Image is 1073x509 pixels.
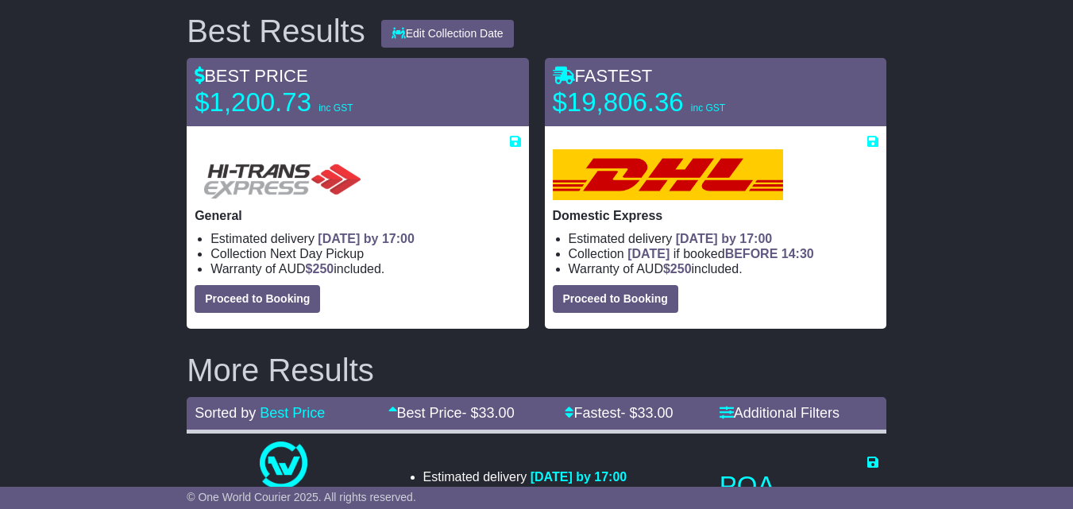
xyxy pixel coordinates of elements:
span: - $ [462,405,515,421]
span: BEST PRICE [195,66,307,86]
span: [DATE] by 17:00 [318,232,415,245]
a: Fastest- $33.00 [565,405,673,421]
p: POA [720,470,878,502]
button: Edit Collection Date [381,20,514,48]
span: inc GST [691,102,725,114]
li: Estimated delivery [423,469,627,484]
span: Sorted by [195,405,256,421]
p: Domestic Express [553,208,878,223]
a: Best Price- $33.00 [388,405,515,421]
li: Collection [423,484,627,499]
li: Estimated delivery [210,231,520,246]
span: 33.00 [479,405,515,421]
span: Next Day Pickup [270,247,364,260]
h2: More Results [187,353,886,388]
span: if booked [627,247,813,260]
span: 250 [313,262,334,276]
li: Collection [210,246,520,261]
li: Collection [569,246,878,261]
img: DHL: Domestic Express [553,149,783,200]
a: Best Price [260,405,325,421]
div: Best Results [179,13,373,48]
span: BEFORE [725,247,778,260]
button: Proceed to Booking [195,285,320,313]
span: 250 [670,262,692,276]
span: © One World Courier 2025. All rights reserved. [187,491,416,503]
span: 33.00 [638,405,674,421]
span: $ [663,262,692,276]
span: [DATE] by 17:00 [676,232,773,245]
span: [DATE] [627,247,670,260]
p: General [195,208,520,223]
img: One World Courier: Same Day Nationwide(quotes take 0.5-1 hour) [260,442,307,489]
img: HiTrans (Machship): General [195,149,368,200]
span: FASTEST [553,66,653,86]
span: inc GST [318,102,353,114]
span: 14:30 [782,247,814,260]
button: Proceed to Booking [553,285,678,313]
span: [DATE] by 17:00 [531,470,627,484]
p: $1,200.73 [195,87,393,118]
li: Warranty of AUD included. [210,261,520,276]
span: - $ [621,405,674,421]
span: $ [306,262,334,276]
a: Additional Filters [720,405,839,421]
p: $19,806.36 [553,87,751,118]
li: Warranty of AUD included. [569,261,878,276]
li: Estimated delivery [569,231,878,246]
